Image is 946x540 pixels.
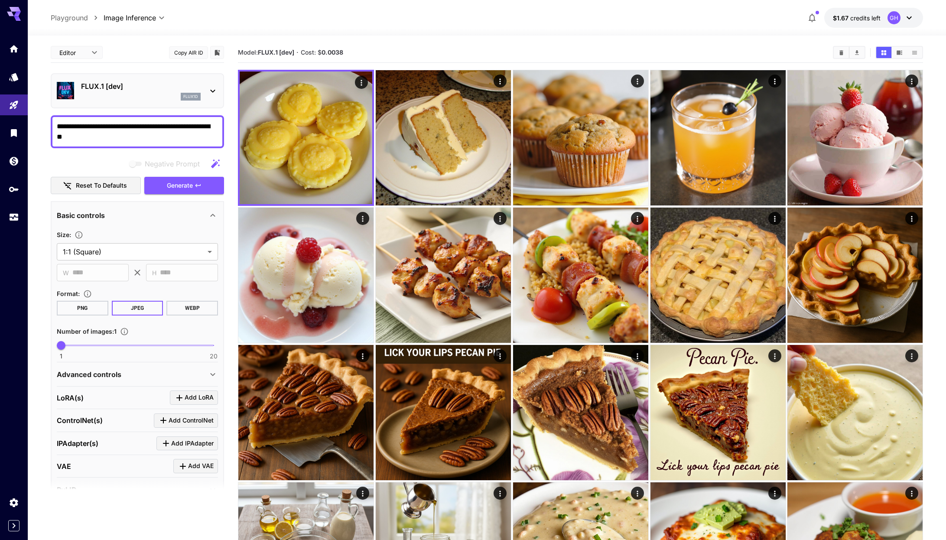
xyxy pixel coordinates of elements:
span: $1.67 [833,14,850,22]
img: Z [240,72,372,204]
p: IPAdapter(s) [57,438,98,449]
div: Actions [493,349,506,362]
p: · [296,47,299,58]
button: Generate [144,177,224,195]
button: JPEG [112,301,163,316]
span: Editor [59,48,86,57]
span: Number of images : 1 [57,328,117,335]
img: Z [650,345,786,480]
div: Actions [631,349,644,362]
div: GH [887,11,900,24]
div: API Keys [9,184,19,195]
span: Size : [57,231,71,238]
div: Actions [356,487,369,500]
img: 2Q== [238,208,374,343]
div: Models [9,72,19,82]
p: FLUX.1 [dev] [81,81,201,91]
button: Show media in list view [907,47,922,58]
button: Copy AIR ID [169,46,208,59]
button: Click to add VAE [173,459,218,473]
div: Actions [493,212,506,225]
img: 2Q== [513,345,648,480]
div: Actions [631,75,644,88]
p: LoRA(s) [57,393,84,403]
button: Adjust the dimensions of the generated image by specifying its width and height in pixels, or sel... [71,231,87,239]
div: Actions [356,349,369,362]
span: Negative Prompt [145,159,200,169]
button: Click to add ControlNet [154,413,218,428]
button: Reset to defaults [51,177,141,195]
b: 0.0038 [322,49,343,56]
span: 1 [60,352,62,361]
div: Actions [768,487,781,500]
button: Download All [849,47,865,58]
img: Z [650,208,786,343]
div: Actions [905,212,918,225]
div: Usage [9,212,19,223]
div: Actions [768,212,781,225]
div: Actions [356,212,369,225]
span: Generate [167,180,193,191]
button: Show media in grid view [876,47,891,58]
div: PuLID [57,479,218,500]
div: Actions [768,349,781,362]
button: Click to add LoRA [170,390,218,405]
img: 9k= [513,70,648,205]
button: Choose the file format for the output image. [80,290,95,298]
p: Advanced controls [57,369,121,380]
div: Actions [768,75,781,88]
p: Basic controls [57,210,105,221]
div: Actions [905,487,918,500]
span: Add ControlNet [169,415,214,426]
button: Specify how many images to generate in a single request. Each image generation will be charged se... [117,327,132,336]
b: FLUX.1 [dev] [258,49,294,56]
span: 20 [210,352,218,361]
div: Actions [355,76,368,89]
img: Z [787,345,923,480]
a: Playground [51,13,88,23]
nav: breadcrumb [51,13,104,23]
div: $1.6696 [833,13,881,23]
img: 9k= [238,345,374,480]
img: 9k= [787,208,923,343]
span: W [63,268,69,278]
button: Click to add IPAdapter [156,436,218,451]
button: Expand sidebar [8,520,20,531]
img: Z [376,70,511,205]
img: Z [376,345,511,480]
span: 1:1 (Square) [63,247,204,257]
div: Playground [9,100,19,111]
button: Add to library [213,47,221,58]
div: Library [9,127,19,138]
span: Format : [57,290,80,297]
span: credits left [850,14,881,22]
img: Z [376,208,511,343]
div: Settings [9,497,19,508]
div: Actions [493,487,506,500]
span: Model: [238,49,294,56]
div: Advanced controls [57,364,218,385]
div: Clear AllDownload All [833,46,865,59]
p: VAE [57,461,71,472]
div: Home [9,43,19,54]
p: ControlNet(s) [57,415,103,426]
span: Image Inference [104,13,156,23]
button: WEBP [166,301,218,316]
div: Basic controls [57,205,218,226]
div: Actions [631,487,644,500]
div: Actions [631,212,644,225]
button: PNG [57,301,108,316]
span: Add IPAdapter [171,438,214,449]
img: 2Q== [787,70,923,205]
button: Clear All [834,47,849,58]
div: FLUX.1 [dev]flux1d [57,78,218,104]
span: Add VAE [188,461,214,472]
img: 9k= [650,70,786,205]
div: Actions [905,349,918,362]
button: $1.6696GH [824,8,923,28]
div: Wallet [9,156,19,166]
span: H [152,268,156,278]
img: 2Q== [513,208,648,343]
